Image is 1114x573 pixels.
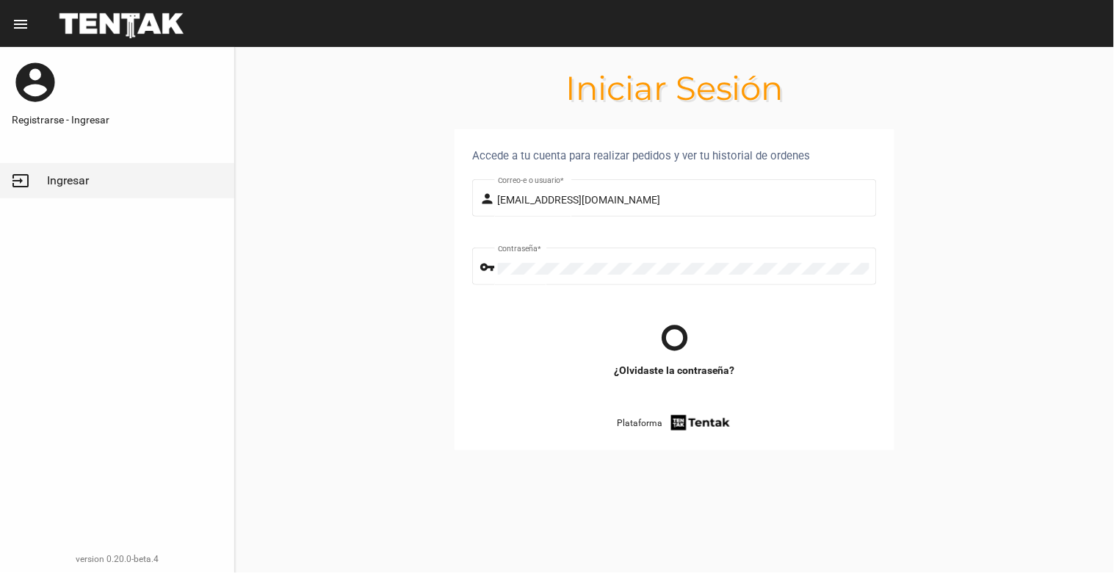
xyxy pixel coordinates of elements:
[12,552,223,566] div: version 0.20.0-beta.4
[47,173,89,188] span: Ingresar
[617,413,732,433] a: Plataforma
[235,76,1114,100] h1: Iniciar Sesión
[617,416,662,430] span: Plataforma
[472,147,877,165] div: Accede a tu cuenta para realizar pedidos y ver tu historial de ordenes
[669,413,732,433] img: tentak-firm.png
[480,259,498,276] mat-icon: vpn_key
[12,112,223,127] a: Registrarse - Ingresar
[12,59,59,106] mat-icon: account_circle
[12,172,29,190] mat-icon: input
[480,190,498,208] mat-icon: person
[12,15,29,33] mat-icon: menu
[614,363,735,378] a: ¿Olvidaste la contraseña?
